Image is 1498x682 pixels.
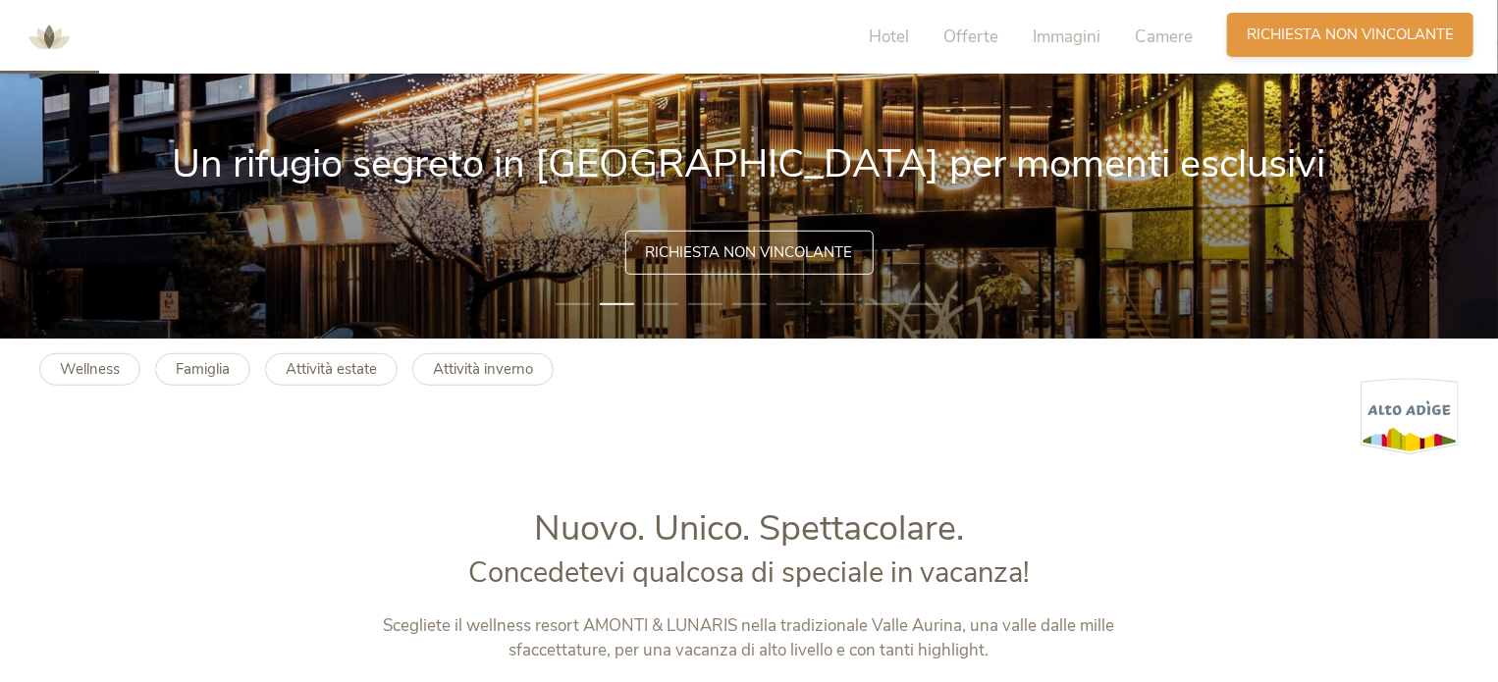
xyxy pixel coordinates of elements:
span: Nuovo. Unico. Spettacolare. [534,504,964,552]
a: Attività inverno [412,353,554,386]
span: Camere [1135,26,1193,48]
b: Attività inverno [433,359,533,379]
span: Offerte [943,26,998,48]
b: Wellness [60,359,120,379]
span: Richiesta non vincolante [1247,25,1454,45]
img: Alto Adige [1361,378,1459,455]
a: AMONTI & LUNARIS Wellnessresort [20,29,79,43]
span: Immagini [1033,26,1100,48]
span: Richiesta non vincolante [646,242,853,263]
a: Famiglia [155,353,250,386]
span: Hotel [869,26,909,48]
img: AMONTI & LUNARIS Wellnessresort [20,8,79,67]
span: Concedetevi qualcosa di speciale in vacanza! [468,553,1030,592]
b: Attività estate [286,359,377,379]
a: Attività estate [265,353,398,386]
b: Famiglia [176,359,230,379]
a: Wellness [39,353,140,386]
p: Scegliete il wellness resort AMONTI & LUNARIS nella tradizionale Valle Aurina, una valle dalle mi... [340,613,1159,663]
